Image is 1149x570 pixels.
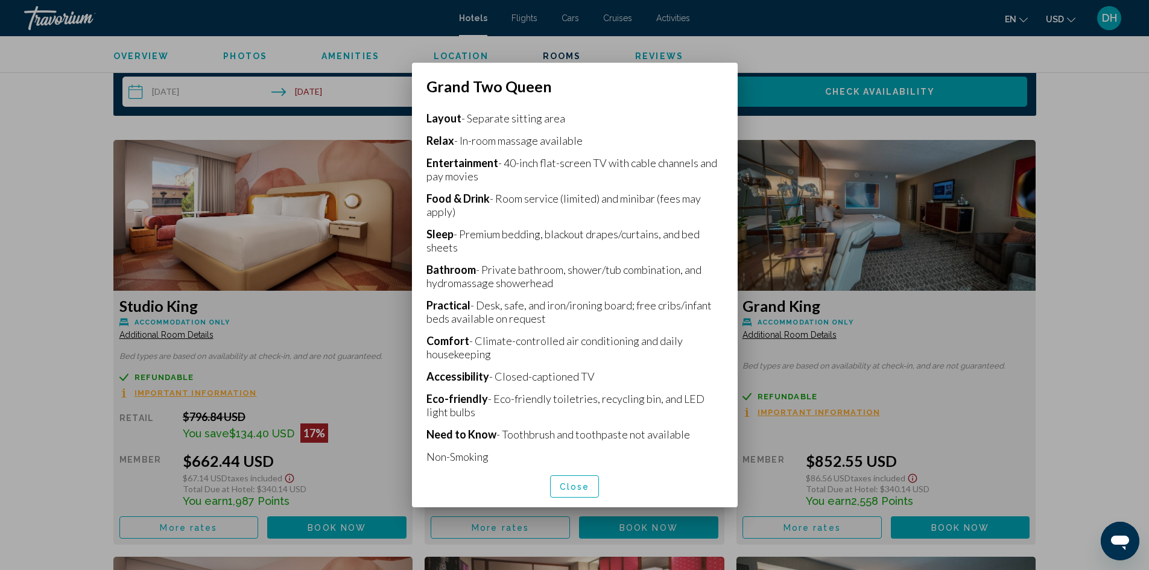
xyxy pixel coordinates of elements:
b: Comfort [426,334,469,347]
b: Practical [426,299,470,312]
b: Relax [426,134,454,147]
p: - Separate sitting area [426,112,723,125]
p: - Climate-controlled air conditioning and daily housekeeping [426,334,723,361]
b: Bathroom [426,263,476,276]
b: Eco-friendly [426,392,488,405]
b: Layout [426,112,461,125]
span: Close [560,482,590,492]
iframe: Button to launch messaging window [1101,522,1139,560]
p: Non-Smoking [426,450,723,463]
b: Accessibility [426,370,489,383]
p: - Closed-captioned TV [426,370,723,383]
p: - Private bathroom, shower/tub combination, and hydromassage showerhead [426,263,723,290]
p: - Toothbrush and toothpaste not available [426,428,723,441]
p: - In-room massage available [426,134,723,147]
b: Need to Know [426,428,496,441]
b: Entertainment [426,156,498,169]
h2: Grand Two Queen [426,77,723,95]
p: - 40-inch flat-screen TV with cable channels and pay movies [426,156,723,183]
button: Close [550,475,600,498]
b: Sleep [426,227,454,241]
p: - Eco-friendly toiletries, recycling bin, and LED light bulbs [426,392,723,419]
p: - Desk, safe, and iron/ironing board; free cribs/infant beds available on request [426,299,723,325]
p: - Room service (limited) and minibar (fees may apply) [426,192,723,218]
p: - Premium bedding, blackout drapes/curtains, and bed sheets [426,227,723,254]
b: Food & Drink [426,192,490,205]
